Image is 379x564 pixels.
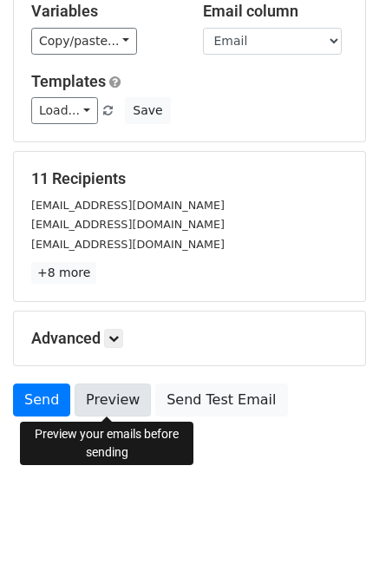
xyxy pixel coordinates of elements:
[125,97,170,124] button: Save
[31,169,348,188] h5: 11 Recipients
[31,97,98,124] a: Load...
[31,2,177,21] h5: Variables
[13,384,70,416] a: Send
[31,218,225,231] small: [EMAIL_ADDRESS][DOMAIN_NAME]
[31,28,137,55] a: Copy/paste...
[20,422,193,465] div: Preview your emails before sending
[155,384,287,416] a: Send Test Email
[31,329,348,348] h5: Advanced
[31,199,225,212] small: [EMAIL_ADDRESS][DOMAIN_NAME]
[31,72,106,90] a: Templates
[203,2,349,21] h5: Email column
[31,262,96,284] a: +8 more
[292,481,379,564] iframe: Chat Widget
[31,238,225,251] small: [EMAIL_ADDRESS][DOMAIN_NAME]
[75,384,151,416] a: Preview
